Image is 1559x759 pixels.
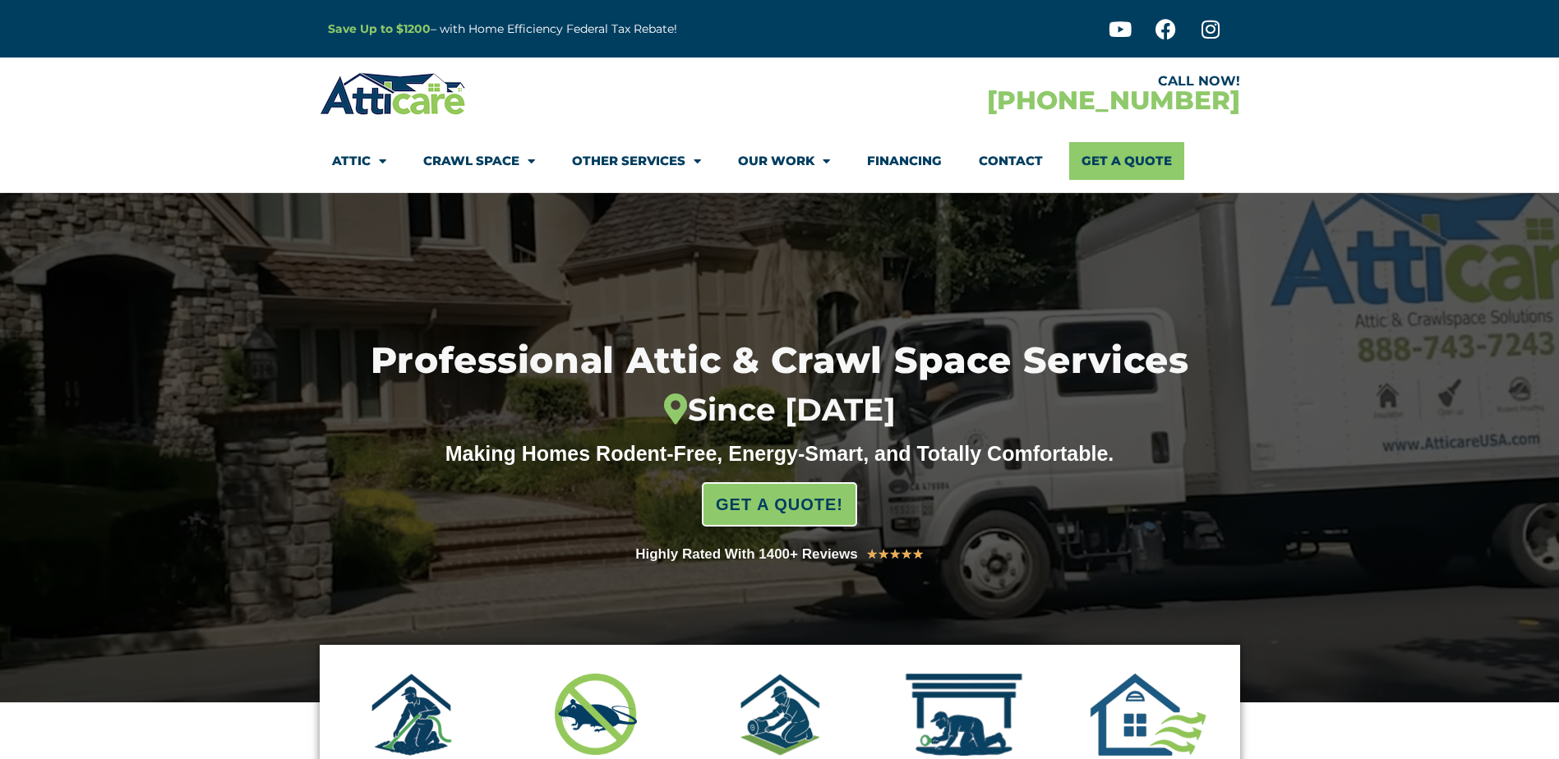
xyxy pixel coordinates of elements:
[979,142,1043,180] a: Contact
[572,142,701,180] a: Other Services
[332,142,386,180] a: Attic
[286,342,1272,428] h1: Professional Attic & Crawl Space Services
[866,544,924,565] div: 5/5
[901,544,912,565] i: ★
[635,543,858,566] div: Highly Rated With 1400+ Reviews
[878,544,889,565] i: ★
[702,482,857,527] a: GET A QUOTE!
[780,75,1240,88] div: CALL NOW!
[716,488,843,521] span: GET A QUOTE!
[738,142,830,180] a: Our Work
[866,544,878,565] i: ★
[328,20,860,39] p: – with Home Efficiency Federal Tax Rebate!
[423,142,535,180] a: Crawl Space
[332,142,1228,180] nav: Menu
[328,21,431,36] a: Save Up to $1200
[867,142,942,180] a: Financing
[1069,142,1184,180] a: Get A Quote
[414,441,1146,466] div: Making Homes Rodent-Free, Energy-Smart, and Totally Comfortable.
[889,544,901,565] i: ★
[912,544,924,565] i: ★
[286,392,1272,429] div: Since [DATE]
